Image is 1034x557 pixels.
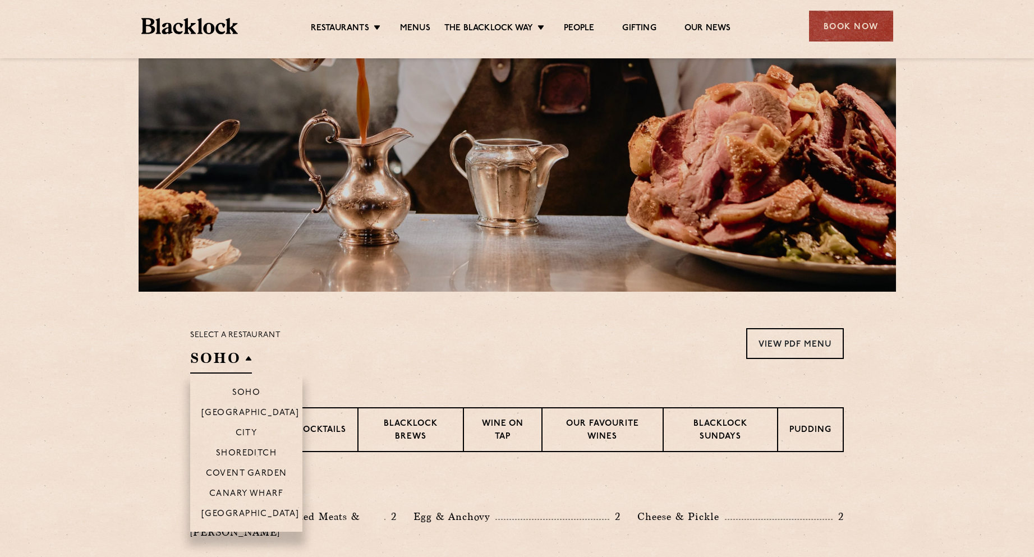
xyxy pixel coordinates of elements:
h3: Pre Chop Bites [190,480,844,495]
a: Restaurants [311,23,369,35]
p: Soho [232,388,261,399]
p: Our favourite wines [554,418,651,444]
a: People [564,23,594,35]
p: Wine on Tap [475,418,530,444]
p: Shoreditch [216,449,277,460]
p: 2 [385,509,397,524]
h2: SOHO [190,348,252,374]
p: Pudding [789,424,831,438]
p: Cocktails [296,424,346,438]
p: Blacklock Sundays [675,418,766,444]
p: Select a restaurant [190,328,281,343]
p: Blacklock Brews [370,418,452,444]
a: The Blacklock Way [444,23,533,35]
p: Canary Wharf [209,489,283,500]
div: Book Now [809,11,893,42]
p: City [236,429,258,440]
p: 2 [833,509,844,524]
p: Egg & Anchovy [413,509,495,524]
a: Menus [400,23,430,35]
p: [GEOGRAPHIC_DATA] [201,408,300,420]
p: 2 [609,509,621,524]
img: BL_Textured_Logo-footer-cropped.svg [141,18,238,34]
p: Cheese & Pickle [637,509,725,524]
p: [GEOGRAPHIC_DATA] [201,509,300,521]
a: Gifting [622,23,656,35]
p: Covent Garden [206,469,287,480]
a: View PDF Menu [746,328,844,359]
a: Our News [684,23,731,35]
